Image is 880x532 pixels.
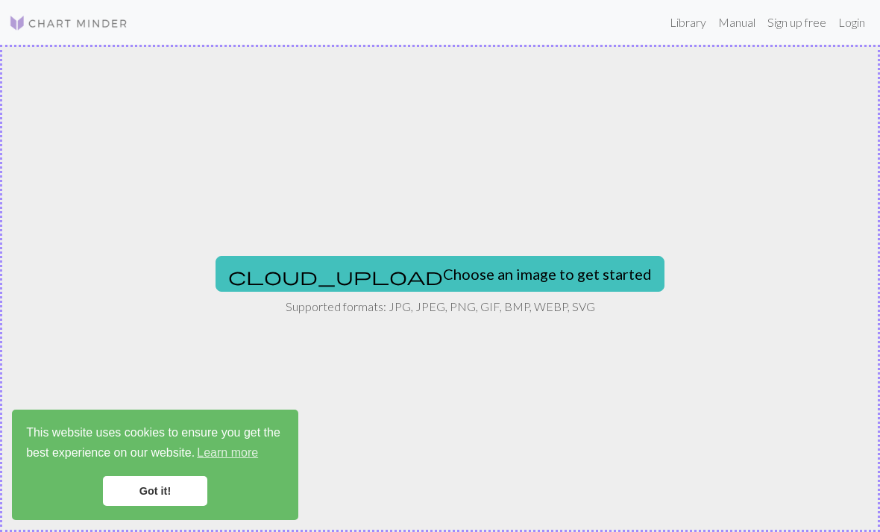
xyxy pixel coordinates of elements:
[761,7,832,37] a: Sign up free
[832,7,871,37] a: Login
[712,7,761,37] a: Manual
[664,7,712,37] a: Library
[216,256,664,292] button: Choose an image to get started
[228,266,443,287] span: cloud_upload
[12,410,298,520] div: cookieconsent
[9,14,128,32] img: Logo
[26,424,284,464] span: This website uses cookies to ensure you get the best experience on our website.
[103,476,207,506] a: dismiss cookie message
[195,442,260,464] a: learn more about cookies
[286,298,595,316] p: Supported formats: JPG, JPEG, PNG, GIF, BMP, WEBP, SVG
